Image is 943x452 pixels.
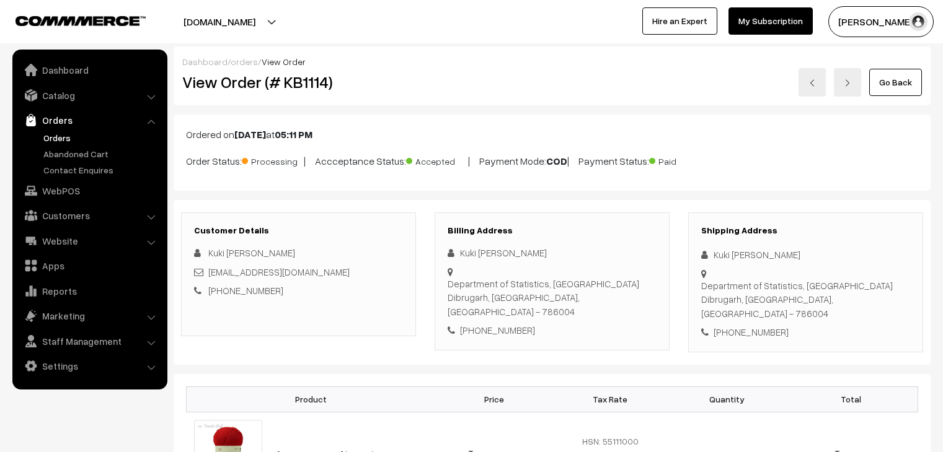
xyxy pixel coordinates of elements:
[187,386,436,412] th: Product
[40,131,163,144] a: Orders
[448,246,657,260] div: Kuki [PERSON_NAME]
[642,7,717,35] a: Hire an Expert
[231,56,258,67] a: orders
[701,248,910,262] div: Kuki [PERSON_NAME]
[828,6,934,37] button: [PERSON_NAME]…
[15,355,163,377] a: Settings
[448,225,657,236] h3: Billing Address
[15,59,163,81] a: Dashboard
[701,279,910,321] div: Department of Statistics, [GEOGRAPHIC_DATA] Dibrugarh, [GEOGRAPHIC_DATA], [GEOGRAPHIC_DATA] - 786004
[194,225,403,236] h3: Customer Details
[15,109,163,131] a: Orders
[15,180,163,202] a: WebPOS
[208,266,350,277] a: [EMAIL_ADDRESS][DOMAIN_NAME]
[15,280,163,302] a: Reports
[15,305,163,327] a: Marketing
[40,163,163,176] a: Contact Enquires
[844,79,851,87] img: right-arrow.png
[909,12,928,31] img: user
[668,386,785,412] th: Quantity
[552,386,668,412] th: Tax Rate
[234,128,266,141] b: [DATE]
[140,6,299,37] button: [DOMAIN_NAME]
[448,323,657,337] div: [PHONE_NUMBER]
[182,72,417,92] h2: View Order (# KB1114)
[546,155,567,167] b: COD
[649,152,711,168] span: Paid
[808,79,816,87] img: left-arrow.png
[15,84,163,106] a: Catalog
[182,56,228,67] a: Dashboard
[15,330,163,352] a: Staff Management
[208,285,283,296] a: [PHONE_NUMBER]
[15,12,124,27] a: COMMMERCE
[208,247,295,258] span: Kuki [PERSON_NAME]
[275,128,312,141] b: 05:11 PM
[186,127,918,142] p: Ordered on at
[40,147,163,160] a: Abandoned Cart
[728,7,813,35] a: My Subscription
[15,204,163,227] a: Customers
[785,386,918,412] th: Total
[436,386,552,412] th: Price
[701,325,910,339] div: [PHONE_NUMBER]
[15,230,163,252] a: Website
[701,225,910,236] h3: Shipping Address
[448,277,657,319] div: Department of Statistics, [GEOGRAPHIC_DATA] Dibrugarh, [GEOGRAPHIC_DATA], [GEOGRAPHIC_DATA] - 786004
[869,69,922,96] a: Go Back
[15,16,146,25] img: COMMMERCE
[242,152,304,168] span: Processing
[182,55,922,68] div: / /
[15,254,163,277] a: Apps
[262,56,306,67] span: View Order
[406,152,468,168] span: Accepted
[186,152,918,168] p: Order Status: | Accceptance Status: | Payment Mode: | Payment Status:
